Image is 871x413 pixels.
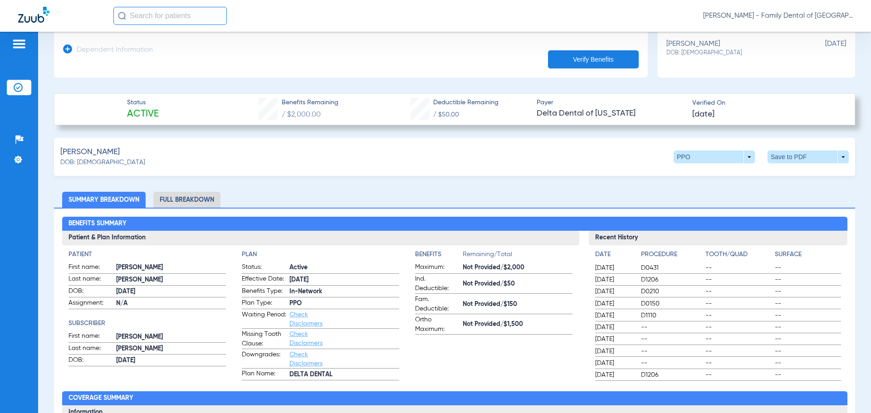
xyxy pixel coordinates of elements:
span: -- [705,263,772,272]
h4: Benefits [415,250,463,259]
span: -- [775,311,841,320]
span: -- [705,287,772,296]
span: Benefits Remaining [282,98,338,107]
h4: Subscriber [69,319,226,328]
span: Ind. Deductible: [415,274,460,293]
span: -- [775,263,841,272]
span: [DATE] [595,263,633,272]
span: -- [705,275,772,284]
img: Search Icon [118,12,126,20]
span: -- [705,311,772,320]
span: [DATE] [692,109,714,120]
span: First name: [69,262,113,273]
button: PPO [674,151,755,163]
span: -- [641,335,703,344]
h3: Recent History [589,231,847,245]
li: Summary Breakdown [62,192,146,208]
span: Delta Dental of [US_STATE] [537,108,685,119]
span: Waiting Period: [242,310,286,328]
span: DELTA DENTAL [289,370,399,379]
span: DOB: [DEMOGRAPHIC_DATA] [666,49,801,57]
span: Last name: [69,344,113,355]
span: [DATE] [595,323,633,332]
span: [DATE] [116,356,226,365]
span: Downgrades: [242,350,286,368]
span: -- [775,347,841,356]
span: Deductible Remaining [433,98,499,107]
div: [PERSON_NAME] [666,40,801,57]
span: [DATE] [595,287,633,296]
span: Maximum: [415,262,460,273]
a: Check Disclaimers [289,351,323,367]
app-breakdown-title: Tooth/Quad [705,250,772,262]
span: Plan Type: [242,298,286,309]
span: -- [705,299,772,308]
span: [DATE] [116,287,226,296]
h3: Dependent Information [77,46,153,55]
span: -- [775,275,841,284]
app-breakdown-title: Date [595,250,633,262]
span: [DATE] [595,311,633,320]
h4: Patient [69,250,226,259]
span: -- [705,347,772,356]
span: [PERSON_NAME] [116,344,226,354]
span: [DATE] [595,275,633,284]
a: Check Disclaimers [289,331,323,346]
span: Payer [537,98,685,107]
span: [PERSON_NAME] - Family Dental of [GEOGRAPHIC_DATA] [703,11,853,20]
span: PPO [289,299,399,308]
span: [DATE] [595,335,633,344]
span: [PERSON_NAME] [116,263,226,272]
span: Ortho Maximum: [415,315,460,334]
span: First name: [69,331,113,342]
span: D1206 [641,275,703,284]
span: -- [705,323,772,332]
span: Remaining/Total [463,250,573,262]
span: Last name: [69,274,113,285]
span: Benefits Type: [242,287,286,297]
span: [DATE] [595,299,633,308]
span: -- [775,370,841,379]
span: Verified On [692,98,840,108]
h4: Plan [242,250,399,259]
span: / $50.00 [433,112,459,118]
a: Check Disclaimers [289,311,323,327]
span: / $2,000.00 [282,111,321,118]
span: [PERSON_NAME] [60,146,120,158]
span: [DATE] [595,370,633,379]
span: D1206 [641,370,703,379]
span: -- [705,335,772,344]
span: [PERSON_NAME] [116,332,226,342]
span: D0210 [641,287,703,296]
button: Verify Benefits [548,50,639,68]
span: Active [127,108,159,121]
span: [DATE] [595,347,633,356]
span: Plan Name: [242,369,286,380]
app-breakdown-title: Surface [775,250,841,262]
span: In-Network [289,287,399,296]
img: hamburger-icon [12,39,26,49]
span: -- [775,359,841,368]
app-breakdown-title: Procedure [641,250,703,262]
h4: Procedure [641,250,703,259]
span: -- [641,347,703,356]
span: [DATE] [289,275,399,285]
span: DOB: [69,287,113,297]
h4: Surface [775,250,841,259]
li: Full Breakdown [153,192,220,208]
h3: Patient & Plan Information [62,231,579,245]
h4: Date [595,250,633,259]
span: -- [705,359,772,368]
span: Status [127,98,159,107]
span: D1110 [641,311,703,320]
span: Effective Date: [242,274,286,285]
span: Assignment: [69,298,113,309]
span: D0150 [641,299,703,308]
span: N/A [116,299,226,308]
span: Active [289,263,399,272]
button: Save to PDF [768,151,849,163]
span: Status: [242,262,286,273]
span: Fam. Deductible: [415,295,460,314]
span: [DATE] [801,40,846,57]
